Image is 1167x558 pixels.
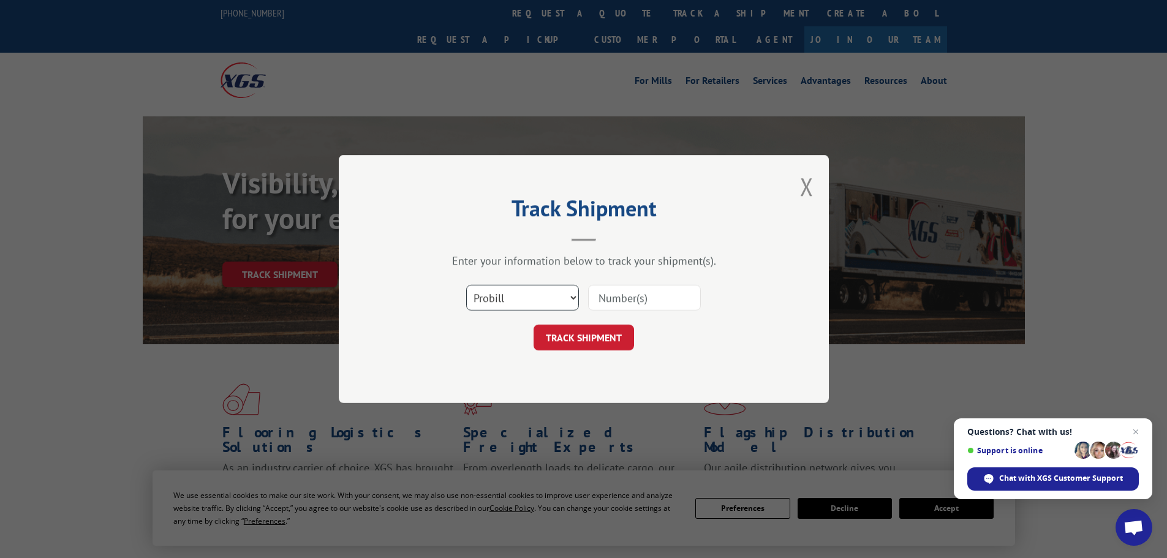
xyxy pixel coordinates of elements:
[800,170,814,203] button: Close modal
[999,473,1123,484] span: Chat with XGS Customer Support
[534,325,634,350] button: TRACK SHIPMENT
[400,200,768,223] h2: Track Shipment
[1116,509,1152,546] div: Open chat
[967,446,1070,455] span: Support is online
[1128,424,1143,439] span: Close chat
[588,285,701,311] input: Number(s)
[967,467,1139,491] div: Chat with XGS Customer Support
[967,427,1139,437] span: Questions? Chat with us!
[400,254,768,268] div: Enter your information below to track your shipment(s).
